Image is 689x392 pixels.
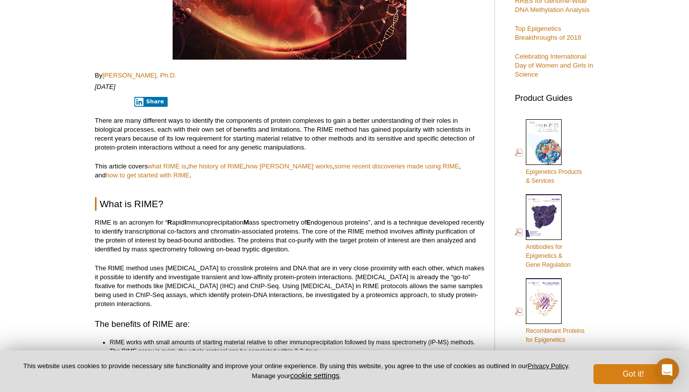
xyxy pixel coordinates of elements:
strong: R [167,219,172,226]
a: how [PERSON_NAME] works [246,162,332,170]
strong: E [306,219,311,226]
span: Antibodies for Epigenetics & Gene Regulation [526,243,571,268]
button: Share [134,97,168,107]
span: Recombinant Proteins for Epigenetics [526,327,585,343]
h3: The benefits of RIME are: [95,318,485,330]
iframe: X Post Button [95,96,128,106]
p: RIME is an acronym for “ apid mmunoprecipitation ass spectrometry of ndogenous proteins”, and is ... [95,218,485,254]
a: Celebrating International Day of Women and Girls in Science [515,53,593,78]
a: [PERSON_NAME], Ph.D. [102,72,177,79]
span: Epigenetics Products & Services [526,168,582,184]
button: cookie settings [290,371,339,380]
p: This website uses cookies to provide necessary site functionality and improve your online experie... [16,362,577,381]
li: RIME works with small amounts of starting material relative to other immunoprecipitation followed... [110,338,476,347]
a: the history of RIME [188,162,244,170]
strong: I [185,219,187,226]
a: how to get started with RIME [106,171,190,179]
img: Abs_epi_2015_cover_web_70x200 [526,194,562,240]
button: Got it! [593,364,673,384]
a: Privacy Policy [528,362,568,370]
div: Open Intercom Messenger [655,358,679,382]
li: The RIME assay is quick, the whole protocol can be completed within 2-3 days. [110,347,476,356]
a: Top Epigenetics Breakthroughs of 2018 [515,25,581,41]
a: Epigenetics Products& Services [515,118,582,186]
p: This article covers , , , , and . [95,162,485,180]
p: There are many different ways to identify the components of protein complexes to gain a better un... [95,116,485,152]
h2: What is RIME? [95,197,485,211]
a: Recombinant Proteinsfor Epigenetics [515,277,585,345]
img: Rec_prots_140604_cover_web_70x200 [526,278,562,324]
h3: Product Guides [515,88,594,103]
p: The RIME method uses [MEDICAL_DATA] to crosslink proteins and DNA that are in very close proximit... [95,264,485,309]
a: what RIME is [148,162,187,170]
a: some recent discoveries made using RIME [334,162,459,170]
strong: M [244,219,249,226]
a: Antibodies forEpigenetics &Gene Regulation [515,193,571,270]
img: Epi_brochure_140604_cover_web_70x200 [526,119,562,165]
em: [DATE] [95,83,116,90]
p: By [95,71,485,80]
